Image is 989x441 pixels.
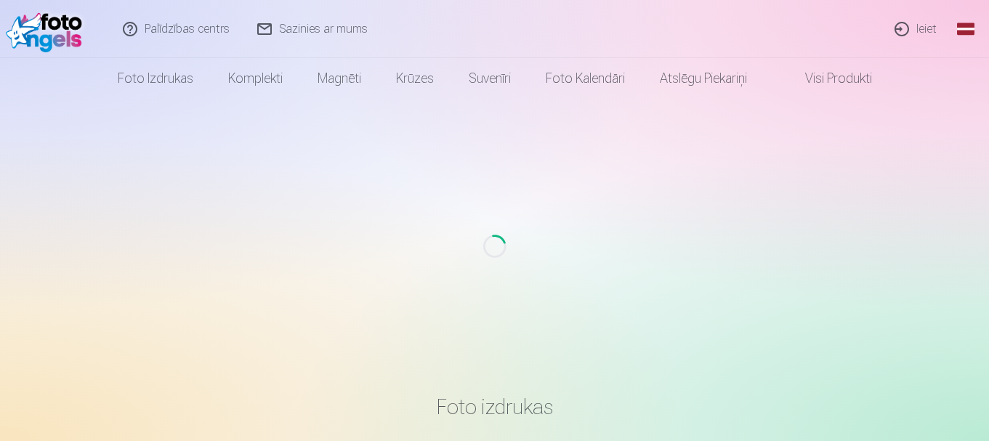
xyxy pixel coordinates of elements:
a: Visi produkti [764,58,889,99]
a: Krūzes [379,58,451,99]
a: Magnēti [300,58,379,99]
a: Suvenīri [451,58,528,99]
a: Foto izdrukas [100,58,211,99]
a: Komplekti [211,58,300,99]
a: Atslēgu piekariņi [642,58,764,99]
a: Foto kalendāri [528,58,642,99]
h3: Foto izdrukas [70,394,919,420]
img: /fa1 [6,6,89,52]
